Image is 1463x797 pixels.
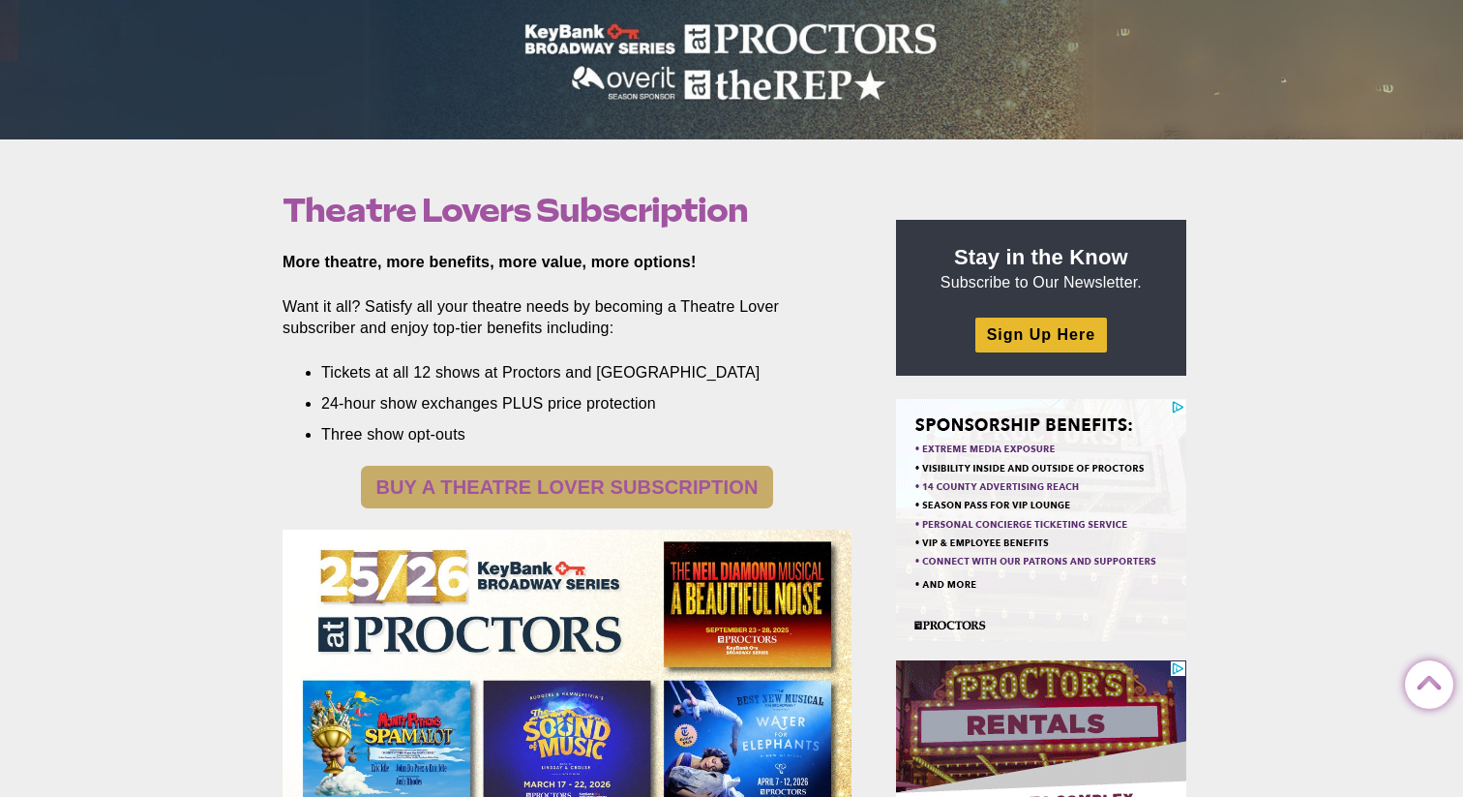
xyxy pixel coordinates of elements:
a: Sign Up Here [975,318,1107,352]
li: 24-hour show exchanges PLUS price protection [321,393,822,414]
h1: Theatre Lovers Subscription [283,192,851,229]
a: Back to Top [1405,661,1444,700]
p: Want it all? Satisfy all your theatre needs by becoming a Theatre Lover subscriber and enjoy top-... [283,296,851,339]
li: Tickets at all 12 shows at Proctors and [GEOGRAPHIC_DATA] [321,362,822,383]
strong: More theatre, more benefits, more value, more options! [283,254,696,270]
strong: Stay in the Know [954,245,1128,269]
p: Subscribe to Our Newsletter. [919,243,1163,293]
a: BUY A THEATRE LOVER SUBSCRIPTION [361,466,772,508]
li: Three show opt-outs [321,424,822,445]
iframe: Advertisement [896,399,1186,641]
